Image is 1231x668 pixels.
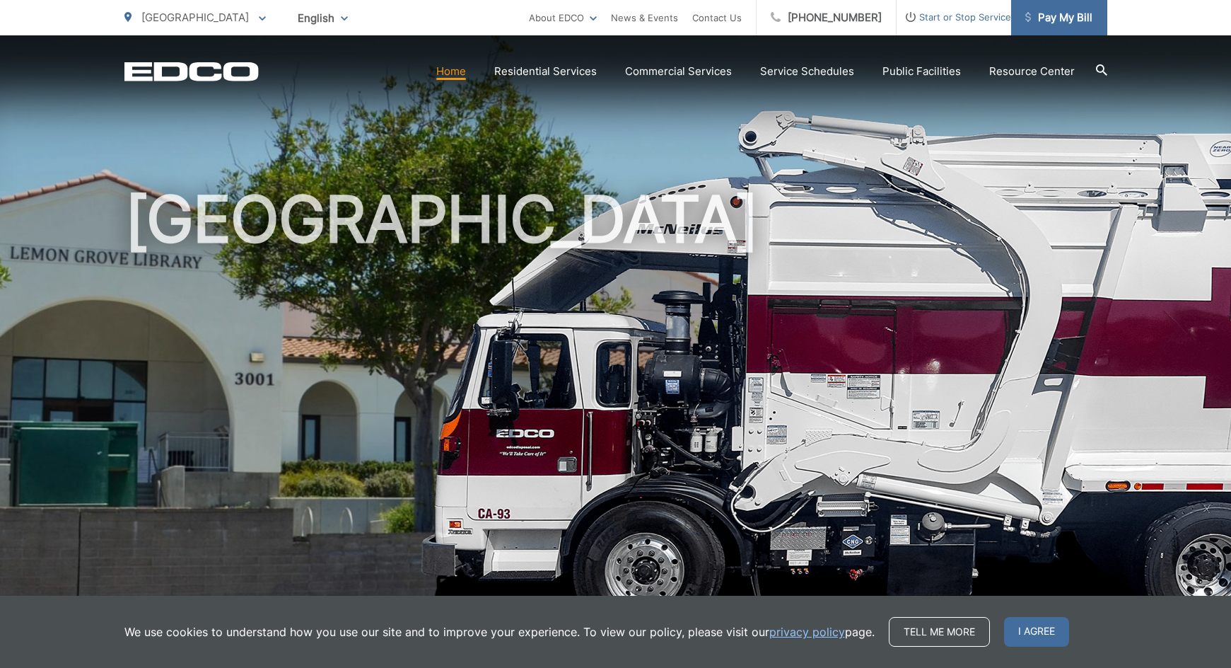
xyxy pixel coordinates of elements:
[124,184,1107,632] h1: [GEOGRAPHIC_DATA]
[436,63,466,80] a: Home
[124,623,875,640] p: We use cookies to understand how you use our site and to improve your experience. To view our pol...
[889,617,990,647] a: Tell me more
[529,9,597,26] a: About EDCO
[625,63,732,80] a: Commercial Services
[124,62,259,81] a: EDCD logo. Return to the homepage.
[611,9,678,26] a: News & Events
[692,9,742,26] a: Contact Us
[989,63,1075,80] a: Resource Center
[1025,9,1092,26] span: Pay My Bill
[760,63,854,80] a: Service Schedules
[882,63,961,80] a: Public Facilities
[494,63,597,80] a: Residential Services
[1004,617,1069,647] span: I agree
[769,623,845,640] a: privacy policy
[141,11,249,24] span: [GEOGRAPHIC_DATA]
[287,6,358,30] span: English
